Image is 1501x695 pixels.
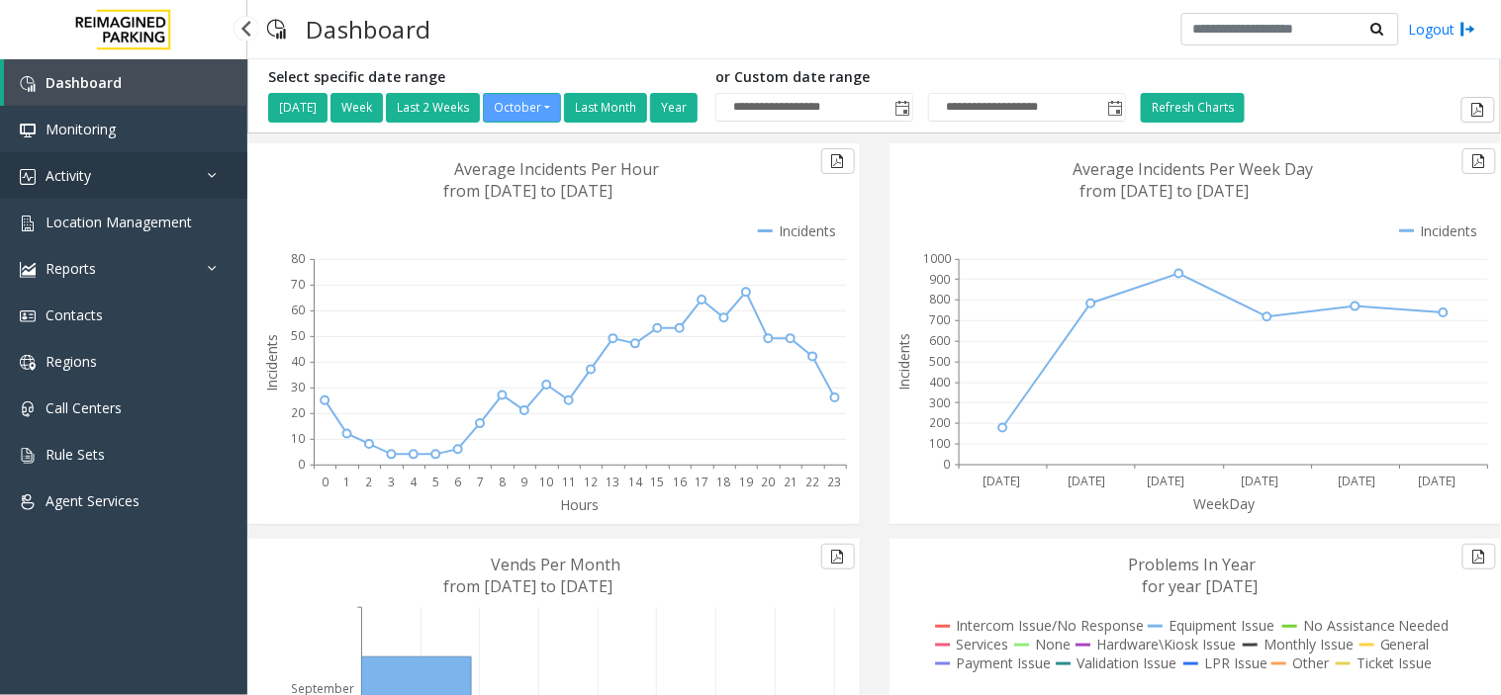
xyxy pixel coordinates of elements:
[956,635,1008,653] text: Services
[432,474,439,490] text: 5
[1242,474,1279,490] text: [DATE]
[1419,474,1456,490] text: [DATE]
[929,353,950,370] text: 500
[520,474,527,490] text: 9
[1103,94,1125,122] span: Toggle popup
[296,5,440,53] h3: Dashboard
[956,616,1144,635] text: Intercom Issue/No Response
[1193,495,1256,514] text: WeekDay
[1292,653,1330,672] text: Other
[628,474,643,490] text: 14
[46,352,97,371] span: Regions
[291,430,305,447] text: 10
[291,379,305,395] text: 30
[454,474,461,490] text: 6
[673,474,687,490] text: 16
[1096,635,1236,653] text: Hardware\Kiosk Issue
[46,166,91,185] span: Activity
[717,474,731,490] text: 18
[1380,635,1430,653] text: General
[4,59,247,106] a: Dashboard
[291,353,305,370] text: 40
[20,308,36,324] img: 'icon'
[20,494,36,510] img: 'icon'
[715,69,1126,86] h5: or Custom date range
[923,250,951,267] text: 1000
[262,334,281,391] text: Incidents
[929,374,950,391] text: 400
[929,332,950,349] text: 600
[1147,474,1184,490] text: [DATE]
[46,120,116,138] span: Monitoring
[650,93,698,123] button: Year
[607,474,620,490] text: 13
[443,575,612,597] text: from [DATE] to [DATE]
[46,213,192,231] span: Location Management
[1129,554,1257,575] text: Problems In Year
[539,474,553,490] text: 10
[20,401,36,417] img: 'icon'
[828,474,842,490] text: 23
[1204,653,1267,672] text: LPR Issue
[322,474,328,490] text: 0
[20,76,36,92] img: 'icon'
[1357,653,1433,672] text: Ticket Issue
[1264,635,1354,653] text: Monthly Issue
[46,73,122,92] span: Dashboard
[1141,93,1245,123] button: Refresh Charts
[584,474,598,490] text: 12
[291,327,305,344] text: 50
[291,404,305,421] text: 20
[650,474,664,490] text: 15
[443,180,612,202] text: from [DATE] to [DATE]
[929,292,950,308] text: 800
[46,491,140,510] span: Agent Services
[268,93,328,123] button: [DATE]
[821,148,855,174] button: Export to pdf
[20,262,36,278] img: 'icon'
[1077,653,1176,672] text: Validation Issue
[983,474,1020,490] text: [DATE]
[805,474,819,490] text: 22
[929,415,950,432] text: 200
[291,250,305,267] text: 80
[1461,97,1495,123] button: Export to pdf
[330,93,383,123] button: Week
[894,334,913,391] text: Incidents
[46,305,103,324] span: Contacts
[267,5,286,53] img: pageIcon
[564,93,647,123] button: Last Month
[20,216,36,231] img: 'icon'
[1409,19,1476,40] a: Logout
[477,474,484,490] text: 7
[388,474,395,490] text: 3
[929,312,950,329] text: 700
[291,302,305,318] text: 60
[1143,575,1259,597] text: for year [DATE]
[784,474,797,490] text: 21
[20,123,36,138] img: 'icon'
[410,474,418,490] text: 4
[291,276,305,293] text: 70
[929,436,950,453] text: 100
[46,398,122,417] span: Call Centers
[20,169,36,185] img: 'icon'
[943,457,950,474] text: 0
[891,94,912,122] span: Toggle popup
[562,474,576,490] text: 11
[46,445,105,464] span: Rule Sets
[1035,635,1071,653] text: None
[561,495,600,514] text: Hours
[929,394,950,411] text: 300
[929,271,950,288] text: 900
[1073,158,1313,180] text: Average Incidents Per Week Day
[491,554,620,575] text: Vends Per Month
[1068,474,1105,490] text: [DATE]
[20,355,36,371] img: 'icon'
[1339,474,1376,490] text: [DATE]
[1462,148,1496,174] button: Export to pdf
[1169,616,1274,635] text: Equipment Issue
[1303,616,1450,635] text: No Assistance Needed
[1462,544,1496,569] button: Export to pdf
[20,448,36,464] img: 'icon'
